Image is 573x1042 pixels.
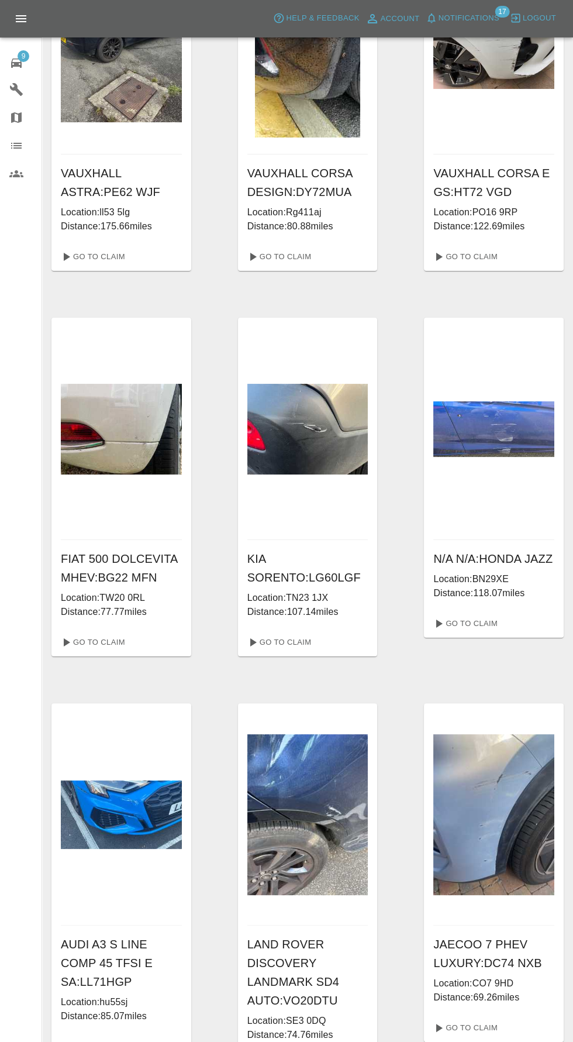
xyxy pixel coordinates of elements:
[61,164,182,201] h6: VAUXHALL ASTRA : PE62 WJF
[56,247,128,266] a: Go To Claim
[61,219,182,233] p: Distance: 175.66 miles
[381,12,420,26] span: Account
[429,247,500,266] a: Go To Claim
[286,12,359,25] span: Help & Feedback
[247,935,368,1010] h6: LAND ROVER DISCOVERY LANDMARK SD4 AUTO : VO20DTU
[243,247,315,266] a: Go To Claim
[523,12,556,25] span: Logout
[433,991,554,1005] p: Distance: 69.26 miles
[7,5,35,33] button: Open drawer
[433,586,554,600] p: Distance: 118.07 miles
[433,549,554,568] h6: N/A N/A : HONDA JAZZ
[61,591,182,605] p: Location: TW20 0RL
[56,633,128,652] a: Go To Claim
[247,1028,368,1042] p: Distance: 74.76 miles
[433,219,554,233] p: Distance: 122.69 miles
[433,976,554,991] p: Location: CO7 9HD
[61,605,182,619] p: Distance: 77.77 miles
[433,572,554,586] p: Location: BN29XE
[247,219,368,233] p: Distance: 80.88 miles
[61,205,182,219] p: Location: ll53 5lg
[433,205,554,219] p: Location: PO16 9RP
[247,549,368,587] h6: KIA SORENTO : LG60LGF
[61,549,182,587] h6: FIAT 500 DOLCEVITA MHEV : BG22 MFN
[247,1014,368,1028] p: Location: SE3 0DQ
[363,9,423,28] a: Account
[495,6,509,18] span: 17
[507,9,559,27] button: Logout
[247,591,368,605] p: Location: TN23 1JX
[433,935,554,972] h6: JAECOO 7 PHEV LUXURY : DC74 NXB
[429,614,500,633] a: Go To Claim
[243,633,315,652] a: Go To Claim
[429,1019,500,1037] a: Go To Claim
[439,12,499,25] span: Notifications
[18,50,29,62] span: 9
[247,205,368,219] p: Location: Rg411aj
[423,9,502,27] button: Notifications
[61,935,182,991] h6: AUDI A3 S LINE COMP 45 TFSI E SA : LL71HGP
[433,164,554,201] h6: VAUXHALL CORSA E GS : HT72 VGD
[247,164,368,201] h6: VAUXHALL CORSA DESIGN : DY72MUA
[61,1009,182,1023] p: Distance: 85.07 miles
[270,9,362,27] button: Help & Feedback
[61,995,182,1009] p: Location: hu55sj
[247,605,368,619] p: Distance: 107.14 miles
